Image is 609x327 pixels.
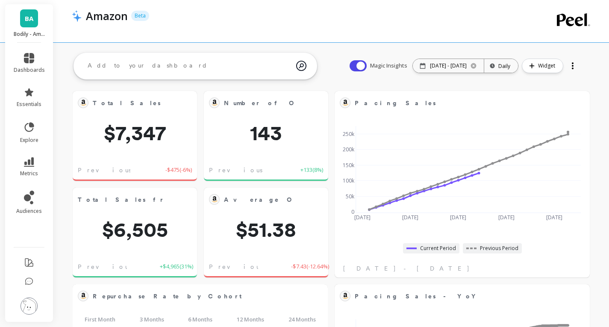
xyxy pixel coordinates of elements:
span: 143 [204,123,328,143]
span: Previous Day [78,262,160,271]
span: Widget [538,62,558,70]
span: $51.38 [204,219,328,240]
span: Repurchase Rate by Cohort [93,292,241,301]
span: metrics [20,170,38,177]
span: [DATE] - [DATE] [343,264,470,273]
p: Bodily - Amazon [14,31,45,38]
span: 6 Months [188,315,212,324]
span: Previous Period [480,245,518,252]
span: Pacing Sales - YoY [355,292,481,301]
img: profile picture [21,298,38,315]
span: 12 Months [237,315,264,324]
p: Beta [131,11,149,21]
span: audiences [16,208,42,215]
span: Average Order Value - Amazon [224,195,415,204]
span: $6,505 [73,219,197,240]
span: +133 ( 8% ) [300,166,323,174]
span: Total Sales [93,97,165,109]
div: Daily [492,62,510,70]
span: Repurchase Rate by Cohort [93,290,295,302]
span: Pacing Sales [355,99,436,108]
img: header icon [72,10,82,22]
span: Previous Day [78,166,160,174]
span: Pacing Sales - YoY [355,290,557,302]
p: [DATE] - [DATE] [430,62,467,69]
span: Total Sales [93,99,161,108]
span: Total Sales from new customers [78,195,265,204]
span: Number of Orders [224,97,296,109]
span: Previous Day [209,262,291,271]
span: Total Sales from new customers [78,194,165,206]
span: Previous Day [209,166,291,174]
span: -$475 ( -6% ) [165,166,192,174]
span: Pacing Sales [355,97,557,109]
span: Magic Insights [370,62,409,70]
span: Average Order Value - Amazon [224,194,296,206]
button: Widget [522,59,563,73]
span: BA [25,14,33,24]
span: Number of Orders [224,99,320,108]
span: dashboards [14,67,45,74]
span: $7,347 [73,123,197,143]
span: 24 Months [288,315,316,324]
span: 3 Months [140,315,164,324]
span: +$4,965 ( 31% ) [160,262,193,271]
span: explore [20,137,38,144]
span: essentials [17,101,41,108]
span: -$7.43 ( -12.64% ) [291,262,329,271]
img: magic search icon [296,54,306,77]
span: First Month [85,315,115,324]
p: Amazon [86,9,128,23]
span: Current Period [420,245,456,252]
